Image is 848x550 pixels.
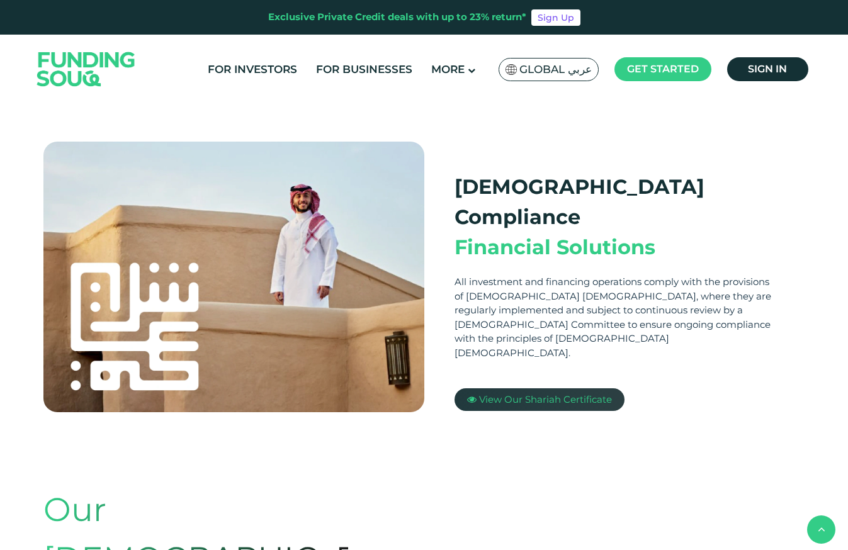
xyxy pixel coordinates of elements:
a: For Businesses [313,59,416,80]
div: [DEMOGRAPHIC_DATA] Compliance [455,172,775,232]
img: SA Flag [506,64,517,75]
img: shariah-img [43,142,424,412]
div: Financial Solutions [455,232,775,262]
span: More [431,63,465,76]
a: View Our Shariah Certificate [455,388,625,411]
button: back [807,515,835,544]
span: Global عربي [519,62,592,77]
a: Sign Up [531,9,580,26]
div: Exclusive Private Credit deals with up to 23% return* [268,10,526,25]
a: For Investors [205,59,300,80]
a: Sign in [727,57,808,81]
img: Logo [25,37,148,101]
span: View Our Shariah Certificate [479,393,612,405]
span: Get started [627,63,699,75]
div: All investment and financing operations comply with the provisions of [DEMOGRAPHIC_DATA] [DEMOGRA... [455,275,775,360]
span: Sign in [748,63,787,75]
